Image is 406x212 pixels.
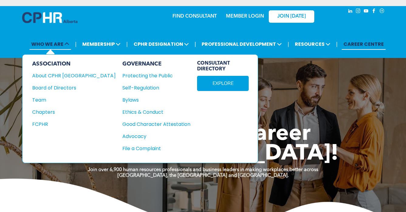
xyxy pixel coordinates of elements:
a: Good Character Attestation [122,120,190,128]
a: instagram [355,8,362,16]
span: WHO WE ARE [29,39,71,50]
strong: Join over 6,900 human resources professionals and business leaders in making workplaces better ac... [88,167,318,172]
div: File a Complaint [122,145,184,152]
span: CPHR DESIGNATION [132,39,191,50]
li: | [75,38,77,50]
div: GOVERNANCE [122,61,190,67]
a: About CPHR [GEOGRAPHIC_DATA] [32,72,116,79]
div: ASSOCIATION [32,61,116,67]
img: A blue and white logo for cp alberta [22,12,77,23]
div: About CPHR [GEOGRAPHIC_DATA] [32,72,107,79]
a: youtube [363,8,370,16]
a: JOIN [DATE] [269,10,314,23]
a: Social network [379,8,385,16]
span: CONSULTANT DIRECTORY [197,61,249,72]
a: FIND CONSULTANT [172,14,217,19]
span: RESOURCES [293,39,332,50]
a: Self-Regulation [122,84,190,92]
div: FCPHR [32,120,107,128]
div: Self-Regulation [122,84,184,92]
div: Bylaws [122,96,184,104]
a: Team [32,96,116,104]
a: FCPHR [32,120,116,128]
span: MEMBERSHIP [80,39,122,50]
a: Board of Directors [32,84,116,92]
div: Good Character Attestation [122,120,184,128]
li: | [288,38,289,50]
div: Protecting the Public [122,72,184,79]
div: Advocacy [122,133,184,140]
strong: [GEOGRAPHIC_DATA], the [GEOGRAPHIC_DATA] and [GEOGRAPHIC_DATA]. [118,173,289,178]
li: | [336,38,338,50]
div: Chapters [32,108,107,116]
a: facebook [371,8,377,16]
a: Chapters [32,108,116,116]
a: EXPLORE [197,76,249,91]
a: MEMBER LOGIN [226,14,264,19]
div: Ethics & Conduct [122,108,184,116]
a: linkedin [347,8,354,16]
a: CAREER CENTRE [342,39,386,50]
a: Advocacy [122,133,190,140]
li: | [126,38,128,50]
a: Bylaws [122,96,190,104]
span: PROFESSIONAL DEVELOPMENT [200,39,284,50]
a: Protecting the Public [122,72,190,79]
span: JOIN [DATE] [277,14,306,19]
div: Team [32,96,107,104]
a: Ethics & Conduct [122,108,190,116]
li: | [195,38,196,50]
a: File a Complaint [122,145,190,152]
div: Board of Directors [32,84,107,92]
